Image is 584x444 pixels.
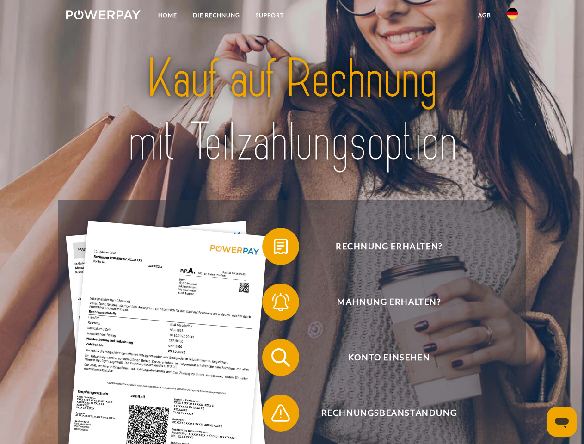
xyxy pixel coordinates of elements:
button: Rechnung erhalten? [262,228,503,265]
img: qb_bell.svg [269,290,292,314]
span: Konto einsehen [276,339,502,376]
img: de [507,8,518,19]
span: Mahnung erhalten? [276,284,502,321]
img: logo-powerpay-white.svg [66,10,141,19]
span: Rechnungsbeanstandung [276,395,502,432]
img: qb_warning.svg [269,401,292,425]
img: qb_bill.svg [269,235,292,258]
img: qb_search.svg [269,346,292,369]
button: Rechnungsbeanstandung [262,395,503,432]
a: SUPPORT [248,7,292,24]
a: agb [470,7,499,24]
iframe: Schaltfläche zum Öffnen des Messaging-Fensters [547,407,577,437]
button: Konto einsehen [262,339,503,376]
img: title-powerpay_de.svg [88,44,496,177]
a: DIE RECHNUNG [185,7,248,24]
button: Mahnung erhalten? [262,284,503,321]
a: Home [150,7,185,24]
span: Rechnung erhalten? [276,228,502,265]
